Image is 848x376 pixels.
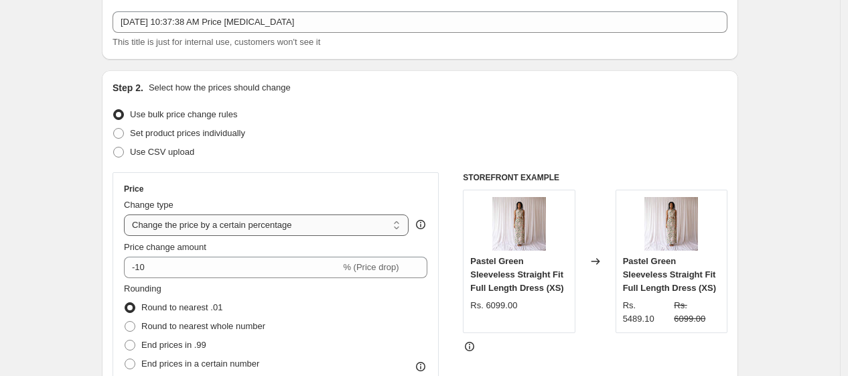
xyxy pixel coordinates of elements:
[113,11,727,33] input: 30% off holiday sale
[130,147,194,157] span: Use CSV upload
[674,299,720,326] strike: Rs. 6099.00
[141,359,259,369] span: End prices in a certain number
[113,81,143,95] h2: Step 2.
[414,218,427,231] div: help
[141,340,206,350] span: End prices in .99
[463,172,727,183] h6: STOREFRONT EXAMPLE
[470,299,517,312] div: Rs. 6099.00
[124,200,173,210] span: Change type
[124,257,340,278] input: -15
[343,262,399,272] span: % (Price drop)
[113,37,320,47] span: This title is just for internal use, customers won't see it
[130,128,245,138] span: Set product prices individually
[124,184,143,194] h3: Price
[623,256,716,293] span: Pastel Green Sleeveless Straight Fit Full Length Dress (XS)
[141,302,222,312] span: Round to nearest .01
[124,242,206,252] span: Price change amount
[644,197,698,251] img: CLEOPATRA-1_80x.jpg
[623,299,669,326] div: Rs. 5489.10
[492,197,546,251] img: CLEOPATRA-1_80x.jpg
[130,109,237,119] span: Use bulk price change rules
[124,284,161,294] span: Rounding
[141,321,265,331] span: Round to nearest whole number
[149,81,291,95] p: Select how the prices should change
[470,256,563,293] span: Pastel Green Sleeveless Straight Fit Full Length Dress (XS)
